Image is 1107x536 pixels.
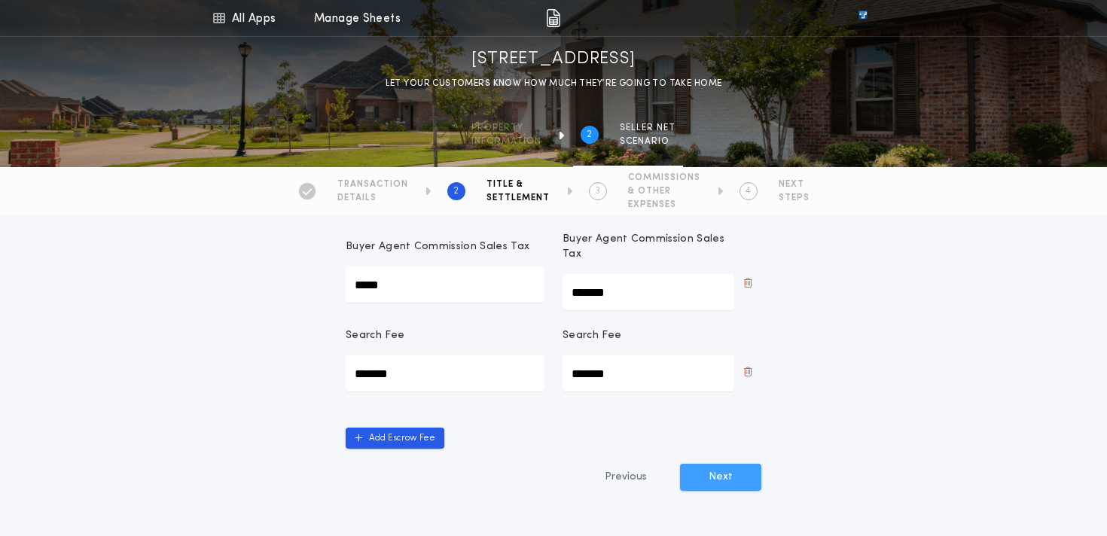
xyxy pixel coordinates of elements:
span: NEXT [779,178,810,190]
span: SETTLEMENT [486,192,550,204]
button: Add Escrow Fee [346,428,444,449]
button: Next [680,464,761,491]
h1: [STREET_ADDRESS] [471,47,636,72]
p: Search Fee [563,328,621,343]
button: Previous [575,464,677,491]
span: SCENARIO [620,136,675,148]
span: STEPS [779,192,810,204]
span: Property [471,122,541,134]
span: DETAILS [337,192,408,204]
span: EXPENSES [628,199,700,211]
h2: 2 [453,185,459,197]
span: SELLER NET [620,122,675,134]
p: Buyer Agent Commission Sales Tax [563,232,734,262]
input: Search Fee [563,355,734,391]
p: LET YOUR CUSTOMERS KNOW HOW MUCH THEY’RE GOING TO TAKE HOME [386,76,722,91]
h2: 4 [746,185,751,197]
h2: 2 [587,129,592,141]
span: COMMISSIONS [628,172,700,184]
p: Buyer Agent Commission Sales Tax [346,239,529,254]
p: Search Fee [346,328,404,343]
input: Buyer Agent Commission Sales Tax [346,266,544,303]
span: & OTHER [628,185,700,197]
input: Buyer Agent Commission Sales Tax [563,274,734,310]
span: TRANSACTION [337,178,408,190]
h2: 3 [595,185,600,197]
span: TITLE & [486,178,550,190]
input: Search Fee [346,355,544,391]
span: information [471,136,541,148]
img: vs-icon [831,11,895,26]
img: img [546,9,560,27]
